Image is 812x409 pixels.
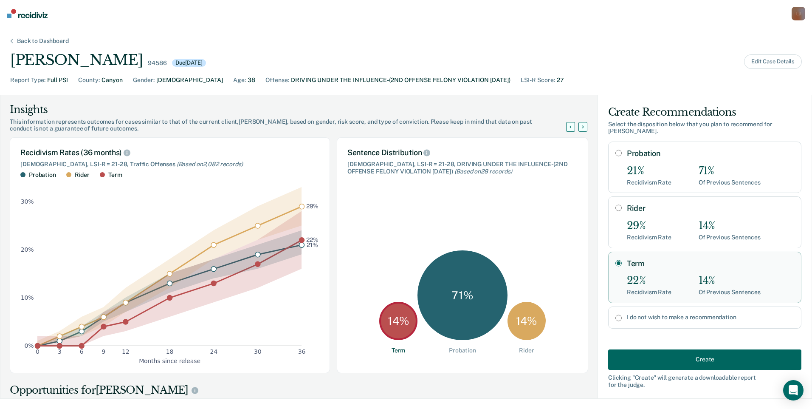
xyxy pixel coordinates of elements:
div: 38 [248,76,255,85]
div: 27 [557,76,564,85]
button: Create [608,349,801,369]
label: Probation [627,149,794,158]
div: 22% [627,275,671,287]
div: Recidivism Rate [627,289,671,296]
div: Of Previous Sentences [699,179,761,186]
text: 20% [21,246,34,253]
text: 9 [102,348,106,355]
div: Offense : [265,76,289,85]
div: L J [792,7,805,20]
div: Recidivism Rate [627,234,671,241]
div: Sentence Distribution [347,148,578,157]
div: Term [392,347,405,354]
div: Due [DATE] [172,59,206,67]
div: Of Previous Sentences [699,289,761,296]
text: 10% [21,294,34,301]
div: Probation [29,171,56,179]
div: 71 % [417,250,507,340]
text: 36 [298,348,306,355]
text: 30% [21,198,34,205]
text: 3 [58,348,62,355]
div: Rider [75,171,90,179]
g: y-axis tick label [21,198,34,349]
button: LJ [792,7,805,20]
div: 21% [627,165,671,177]
div: County : [78,76,100,85]
g: area [37,187,302,346]
div: Term [108,171,122,179]
div: Select the disposition below that you plan to recommend for [PERSON_NAME] . [608,121,801,135]
div: Clicking " Create " will generate a downloadable report for the judge. [608,374,801,388]
div: Create Recommendations [608,105,801,119]
div: 29% [627,220,671,232]
div: Recidivism Rate [627,179,671,186]
text: 29% [306,203,319,210]
g: text [306,203,319,248]
div: [DEMOGRAPHIC_DATA] [156,76,223,85]
text: 22% [306,236,319,243]
div: Age : [233,76,246,85]
text: 18 [166,348,174,355]
div: Rider [519,347,534,354]
div: 14 % [508,302,546,340]
div: 14% [699,220,761,232]
div: Open Intercom Messenger [783,380,804,400]
text: 30 [254,348,262,355]
div: Back to Dashboard [7,37,79,45]
div: Probation [449,347,476,354]
div: 71% [699,165,761,177]
div: This information represents outcomes for cases similar to that of the current client, [PERSON_NAM... [10,118,576,133]
div: Opportunities for [PERSON_NAME] [10,383,588,397]
text: 0 [36,348,39,355]
label: Term [627,259,794,268]
div: Gender : [133,76,155,85]
div: [PERSON_NAME] [10,51,143,69]
label: Rider [627,204,794,213]
text: Months since release [139,357,200,364]
div: 14 % [379,302,417,340]
div: Insights [10,103,576,116]
div: Full PSI [47,76,68,85]
div: Recidivism Rates (36 months) [20,148,319,157]
div: [DEMOGRAPHIC_DATA], LSI-R = 21-28, Traffic Offenses [20,161,319,168]
span: (Based on 28 records ) [454,168,512,175]
div: 14% [699,275,761,287]
div: [DEMOGRAPHIC_DATA], LSI-R = 21-28, DRIVING UNDER THE INFLUENCE-(2ND OFFENSE FELONY VIOLATION [DATE]) [347,161,578,175]
img: Recidiviz [7,9,48,18]
div: DRIVING UNDER THE INFLUENCE-(2ND OFFENSE FELONY VIOLATION [DATE]) [291,76,510,85]
text: 12 [122,348,130,355]
div: 94586 [148,60,166,67]
label: I do not wish to make a recommendation [627,314,794,321]
div: LSI-R Score : [521,76,555,85]
text: 21% [307,241,318,248]
g: x-axis tick label [36,348,305,355]
span: (Based on 2,082 records ) [177,161,243,168]
div: Of Previous Sentences [699,234,761,241]
text: 6 [80,348,84,355]
div: Canyon [101,76,123,85]
g: dot [35,204,304,348]
button: Edit Case Details [744,54,802,69]
text: 0% [25,342,34,349]
text: 24 [210,348,217,355]
g: x-axis label [139,357,200,364]
div: Report Type : [10,76,45,85]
